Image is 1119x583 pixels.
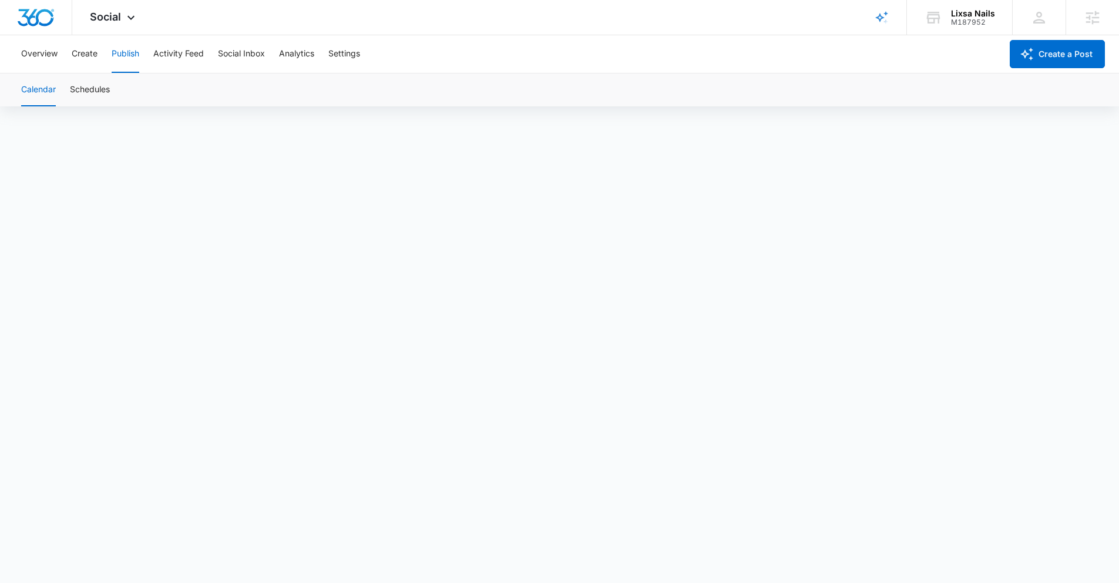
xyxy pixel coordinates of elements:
[1010,40,1105,68] button: Create a Post
[279,35,314,73] button: Analytics
[21,73,56,106] button: Calendar
[951,9,995,18] div: account name
[90,11,121,23] span: Social
[328,35,360,73] button: Settings
[951,18,995,26] div: account id
[218,35,265,73] button: Social Inbox
[21,35,58,73] button: Overview
[112,35,139,73] button: Publish
[70,73,110,106] button: Schedules
[72,35,98,73] button: Create
[153,35,204,73] button: Activity Feed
